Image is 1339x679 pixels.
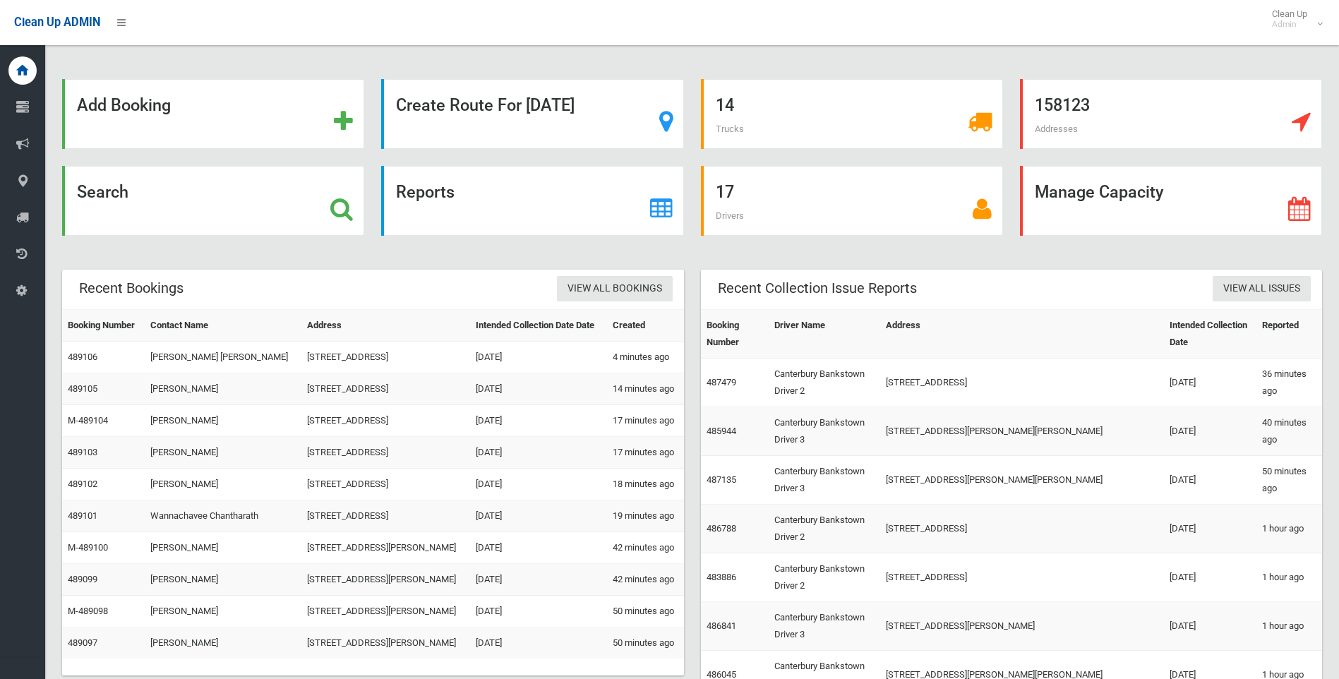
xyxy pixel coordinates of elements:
[62,275,200,302] header: Recent Bookings
[1272,19,1307,30] small: Admin
[68,415,108,426] a: M-489104
[145,564,301,596] td: [PERSON_NAME]
[701,166,1003,236] a: 17 Drivers
[301,405,470,437] td: [STREET_ADDRESS]
[301,564,470,596] td: [STREET_ADDRESS][PERSON_NAME]
[301,373,470,405] td: [STREET_ADDRESS]
[880,310,1164,359] th: Address
[880,602,1164,651] td: [STREET_ADDRESS][PERSON_NAME]
[607,373,684,405] td: 14 minutes ago
[607,310,684,342] th: Created
[557,276,673,302] a: View All Bookings
[470,564,607,596] td: [DATE]
[707,426,736,436] a: 485944
[769,553,880,602] td: Canterbury Bankstown Driver 2
[145,405,301,437] td: [PERSON_NAME]
[769,359,880,407] td: Canterbury Bankstown Driver 2
[77,182,128,202] strong: Search
[62,166,364,236] a: Search
[1035,124,1078,134] span: Addresses
[701,310,769,359] th: Booking Number
[607,342,684,373] td: 4 minutes ago
[707,620,736,631] a: 486841
[607,627,684,659] td: 50 minutes ago
[1164,310,1256,359] th: Intended Collection Date
[62,79,364,149] a: Add Booking
[701,275,934,302] header: Recent Collection Issue Reports
[145,342,301,373] td: [PERSON_NAME] [PERSON_NAME]
[1256,407,1322,456] td: 40 minutes ago
[607,405,684,437] td: 17 minutes ago
[1256,602,1322,651] td: 1 hour ago
[470,342,607,373] td: [DATE]
[14,16,100,29] span: Clean Up ADMIN
[1020,79,1322,149] a: 158123 Addresses
[470,500,607,532] td: [DATE]
[1265,8,1321,30] span: Clean Up
[880,456,1164,505] td: [STREET_ADDRESS][PERSON_NAME][PERSON_NAME]
[68,574,97,584] a: 489099
[145,532,301,564] td: [PERSON_NAME]
[145,469,301,500] td: [PERSON_NAME]
[707,572,736,582] a: 483886
[707,523,736,534] a: 486788
[769,505,880,553] td: Canterbury Bankstown Driver 2
[880,359,1164,407] td: [STREET_ADDRESS]
[470,469,607,500] td: [DATE]
[68,637,97,648] a: 489097
[1164,602,1256,651] td: [DATE]
[1213,276,1311,302] a: View All Issues
[68,383,97,394] a: 489105
[68,479,97,489] a: 489102
[470,596,607,627] td: [DATE]
[301,310,470,342] th: Address
[145,596,301,627] td: [PERSON_NAME]
[68,351,97,362] a: 489106
[381,79,683,149] a: Create Route For [DATE]
[880,407,1164,456] td: [STREET_ADDRESS][PERSON_NAME][PERSON_NAME]
[880,505,1164,553] td: [STREET_ADDRESS]
[716,182,734,202] strong: 17
[1256,359,1322,407] td: 36 minutes ago
[607,500,684,532] td: 19 minutes ago
[145,373,301,405] td: [PERSON_NAME]
[1164,359,1256,407] td: [DATE]
[769,407,880,456] td: Canterbury Bankstown Driver 3
[1256,553,1322,602] td: 1 hour ago
[1035,182,1163,202] strong: Manage Capacity
[1164,505,1256,553] td: [DATE]
[716,95,734,115] strong: 14
[716,210,744,221] span: Drivers
[145,310,301,342] th: Contact Name
[145,437,301,469] td: [PERSON_NAME]
[470,405,607,437] td: [DATE]
[1020,166,1322,236] a: Manage Capacity
[769,310,880,359] th: Driver Name
[769,456,880,505] td: Canterbury Bankstown Driver 3
[607,596,684,627] td: 50 minutes ago
[68,606,108,616] a: M-489098
[1256,310,1322,359] th: Reported
[716,124,744,134] span: Trucks
[396,182,455,202] strong: Reports
[1256,456,1322,505] td: 50 minutes ago
[707,474,736,485] a: 487135
[301,627,470,659] td: [STREET_ADDRESS][PERSON_NAME]
[1164,456,1256,505] td: [DATE]
[1256,505,1322,553] td: 1 hour ago
[707,377,736,387] a: 487479
[607,469,684,500] td: 18 minutes ago
[1164,553,1256,602] td: [DATE]
[62,310,145,342] th: Booking Number
[301,500,470,532] td: [STREET_ADDRESS]
[145,500,301,532] td: Wannachavee Chantharath
[470,532,607,564] td: [DATE]
[396,95,575,115] strong: Create Route For [DATE]
[701,79,1003,149] a: 14 Trucks
[1035,95,1090,115] strong: 158123
[470,437,607,469] td: [DATE]
[301,596,470,627] td: [STREET_ADDRESS][PERSON_NAME]
[301,469,470,500] td: [STREET_ADDRESS]
[470,627,607,659] td: [DATE]
[68,510,97,521] a: 489101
